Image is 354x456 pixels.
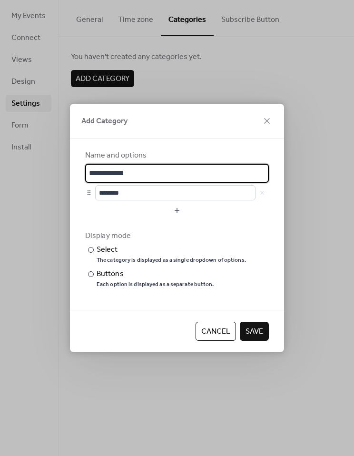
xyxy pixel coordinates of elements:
[97,244,244,256] div: Select
[97,281,214,288] div: Each option is displayed as a separate button.
[85,230,267,242] div: Display mode
[201,326,230,337] span: Cancel
[81,116,128,127] span: Add Category
[85,150,267,161] div: Name and options
[196,322,236,341] button: Cancel
[240,322,269,341] button: Save
[97,268,212,280] div: Buttons
[246,326,263,337] span: Save
[97,257,246,264] div: The category is displayed as a single dropdown of options.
